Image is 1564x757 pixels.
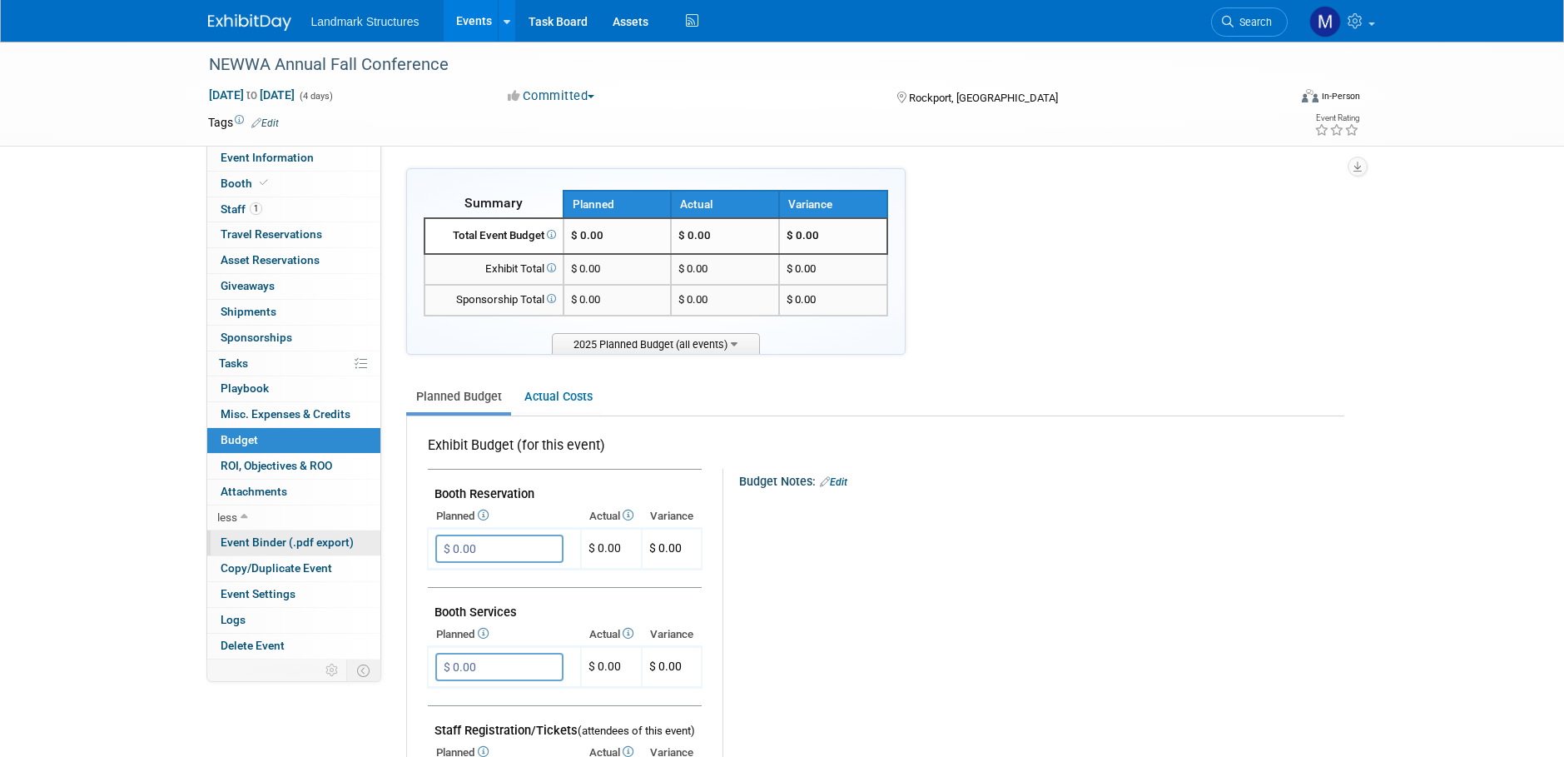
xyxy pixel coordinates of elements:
[244,88,260,102] span: to
[1314,114,1359,122] div: Event Rating
[581,505,642,528] th: Actual
[578,725,695,737] span: (attendees of this event)
[588,541,621,555] span: $ 0.00
[207,248,380,273] a: Asset Reservations
[221,587,295,600] span: Event Settings
[298,91,333,102] span: (4 days)
[432,228,556,244] div: Total Event Budget
[208,114,279,131] td: Tags
[571,229,603,242] span: $ 0.00
[217,510,237,524] span: less
[642,505,702,528] th: Variance
[207,608,380,633] a: Logs
[1211,7,1288,37] a: Search
[203,50,1263,80] div: NEWWA Annual Fall Conference
[208,14,291,31] img: ExhibitDay
[221,331,292,344] span: Sponsorships
[250,202,262,215] span: 1
[207,376,380,401] a: Playbook
[1302,89,1318,102] img: Format-Inperson.png
[909,92,1058,104] span: Rockport, [GEOGRAPHIC_DATA]
[221,535,354,549] span: Event Binder (.pdf export)
[787,229,819,242] span: $ 0.00
[221,279,275,292] span: Giveaways
[571,262,600,275] span: $ 0.00
[207,300,380,325] a: Shipments
[346,660,380,681] td: Toggle Event Tabs
[514,381,602,412] a: Actual Costs
[428,588,702,624] td: Booth Services
[311,15,420,28] span: Landmark Structures
[221,561,332,575] span: Copy/Duplicate Event
[207,146,380,171] a: Event Information
[208,87,295,102] span: [DATE] [DATE]
[787,262,816,275] span: $ 0.00
[571,293,600,306] span: $ 0.00
[207,326,380,351] a: Sponsorships
[207,530,380,555] a: Event Binder (.pdf export)
[649,541,682,555] span: $ 0.00
[221,305,276,318] span: Shipments
[207,505,380,530] a: less
[207,222,380,247] a: Travel Reservations
[221,202,262,216] span: Staff
[207,197,380,222] a: Staff1
[221,253,320,266] span: Asset Reservations
[221,407,350,421] span: Misc. Expenses & Credits
[207,480,380,505] a: Attachments
[207,274,380,299] a: Giveaways
[207,172,380,197] a: Booth
[581,623,642,646] th: Actual
[428,623,581,646] th: Planned
[1234,16,1272,28] span: Search
[552,333,760,354] span: 2025 Planned Budget (all events)
[207,556,380,581] a: Copy/Duplicate Event
[207,428,380,453] a: Budget
[649,660,682,673] span: $ 0.00
[432,261,556,277] div: Exhibit Total
[207,351,380,376] a: Tasks
[428,706,702,742] td: Staff Registration/Tickets
[428,505,581,528] th: Planned
[207,634,380,659] a: Delete Event
[671,218,779,254] td: $ 0.00
[502,87,601,105] button: Committed
[739,469,1342,491] div: Budget Notes:
[671,191,779,218] th: Actual
[1309,6,1341,37] img: Maryann Tijerina
[221,433,258,446] span: Budget
[820,476,847,488] a: Edit
[260,178,268,187] i: Booth reservation complete
[207,582,380,607] a: Event Settings
[428,470,702,505] td: Booth Reservation
[642,623,702,646] th: Variance
[221,639,285,652] span: Delete Event
[221,485,287,498] span: Attachments
[221,227,322,241] span: Travel Reservations
[1189,87,1361,112] div: Event Format
[318,660,347,681] td: Personalize Event Tab Strip
[464,195,523,211] span: Summary
[221,381,269,395] span: Playbook
[251,117,279,129] a: Edit
[221,177,271,190] span: Booth
[787,293,816,306] span: $ 0.00
[671,285,779,316] td: $ 0.00
[221,613,246,626] span: Logs
[671,254,779,285] td: $ 0.00
[221,151,314,164] span: Event Information
[1321,90,1360,102] div: In-Person
[207,454,380,479] a: ROI, Objectives & ROO
[432,292,556,308] div: Sponsorship Total
[406,381,511,412] a: Planned Budget
[207,402,380,427] a: Misc. Expenses & Credits
[219,356,248,370] span: Tasks
[564,191,672,218] th: Planned
[581,647,642,688] td: $ 0.00
[779,191,887,218] th: Variance
[428,436,695,464] div: Exhibit Budget (for this event)
[221,459,332,472] span: ROI, Objectives & ROO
